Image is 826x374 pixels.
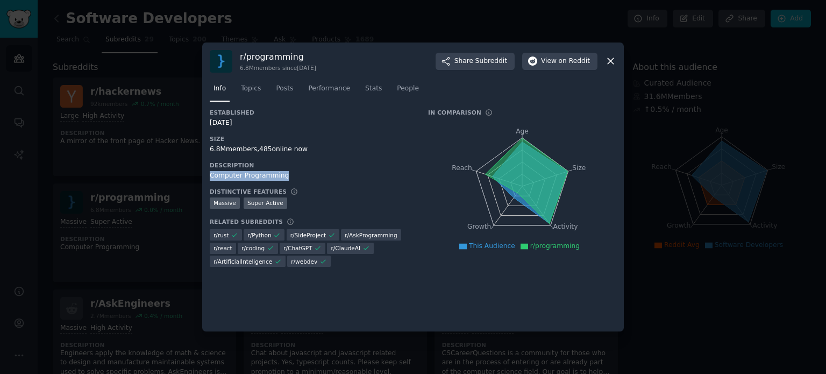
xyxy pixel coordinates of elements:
h3: Description [210,161,413,169]
span: r/ SideProject [290,231,326,239]
img: programming [210,50,232,73]
span: Share [454,57,507,66]
a: Info [210,80,230,102]
span: This Audience [469,242,515,250]
span: r/programming [530,242,580,250]
span: Topics [241,84,261,94]
div: [DATE] [210,118,413,128]
h3: Distinctive Features [210,188,287,195]
span: r/ coding [241,244,265,252]
h3: Related Subreddits [210,218,283,225]
a: Performance [304,80,354,102]
span: r/ ClaudeAI [331,244,360,252]
a: Topics [237,80,265,102]
tspan: Growth [467,223,491,230]
div: 6.8M members, 485 online now [210,145,413,154]
div: Massive [210,197,240,209]
span: Posts [276,84,293,94]
span: Stats [365,84,382,94]
span: Performance [308,84,350,94]
tspan: Age [516,128,529,135]
h3: Established [210,109,413,116]
span: Info [213,84,226,94]
span: r/ react [213,244,232,252]
span: r/ rust [213,231,229,239]
tspan: Activity [553,223,578,230]
tspan: Size [572,164,586,171]
span: r/ ArtificialInteligence [213,258,272,265]
span: r/ Python [247,231,271,239]
span: View [541,57,590,66]
span: r/ ChatGPT [283,244,312,252]
div: Super Active [244,197,287,209]
span: on Reddit [559,57,590,66]
a: People [393,80,423,102]
span: People [397,84,419,94]
button: ShareSubreddit [436,53,515,70]
h3: In Comparison [428,109,481,116]
div: 6.8M members since [DATE] [240,64,316,72]
tspan: Reach [452,164,472,171]
button: Viewon Reddit [522,53,597,70]
a: Stats [361,80,386,102]
div: Computer Programming [210,171,413,181]
span: r/ webdev [291,258,317,265]
a: Posts [272,80,297,102]
span: Subreddit [475,57,507,66]
span: r/ AskProgramming [345,231,397,239]
h3: Size [210,135,413,143]
h3: r/ programming [240,51,316,62]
